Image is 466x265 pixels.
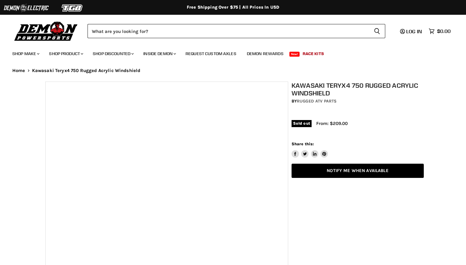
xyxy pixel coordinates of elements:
[32,68,141,73] span: Kawasaki Teryx4 750 Rugged Acrylic Windshield
[297,98,337,104] a: Rugged ATV Parts
[8,45,449,60] ul: Main menu
[3,2,49,14] img: Demon Electric Logo 2
[49,2,96,14] img: TGB Logo 2
[437,28,451,34] span: $0.00
[406,28,422,34] span: Log in
[292,82,424,97] h1: Kawasaki Teryx4 750 Rugged Acrylic Windshield
[139,47,180,60] a: Inside Demon
[397,29,426,34] a: Log in
[242,47,288,60] a: Demon Rewards
[12,68,25,73] a: Home
[426,27,454,36] a: $0.00
[316,121,348,126] span: From: $209.00
[44,47,87,60] a: Shop Product
[298,47,329,60] a: Race Kits
[88,47,137,60] a: Shop Discounted
[292,98,424,105] div: by
[292,164,424,178] a: Notify Me When Available
[292,141,328,158] aside: Share this:
[88,24,385,38] form: Product
[292,142,314,146] span: Share this:
[369,24,385,38] button: Search
[289,52,300,57] span: New!
[88,24,369,38] input: Search
[8,47,43,60] a: Shop Make
[292,120,312,127] span: Sold out
[12,20,80,42] img: Demon Powersports
[181,47,241,60] a: Request Custom Axles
